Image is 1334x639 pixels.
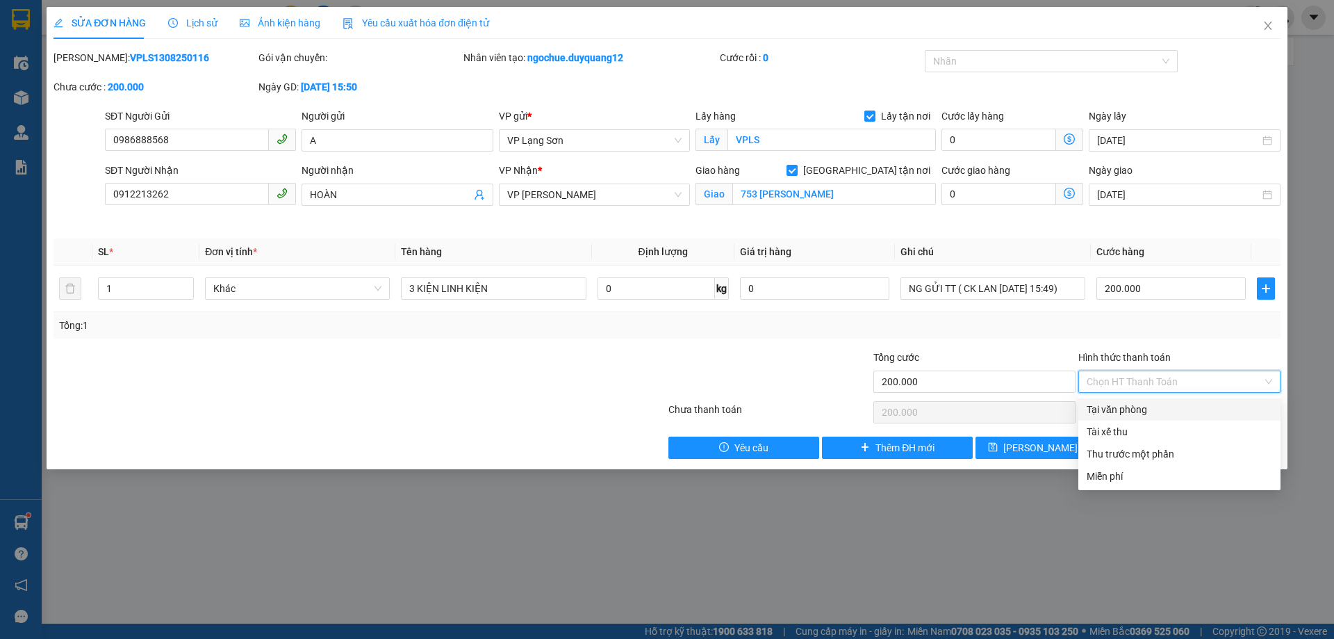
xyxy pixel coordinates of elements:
input: Cước lấy hàng [941,129,1056,151]
span: Giá trị hàng [740,246,791,257]
span: VP Lạng Sơn [507,130,682,151]
span: Lấy tận nơi [875,108,936,124]
span: Lịch sử [168,17,217,29]
div: Gói vận chuyển: [258,50,461,65]
b: ngochue.duyquang12 [527,52,623,63]
span: Lấy [695,129,727,151]
span: SỬA ĐƠN HÀNG [53,17,146,29]
div: [PERSON_NAME]: [53,50,256,65]
span: dollar-circle [1064,188,1075,199]
span: phone [277,188,288,199]
div: Chưa thanh toán [667,402,872,426]
span: Chọn HT Thanh Toán [1087,371,1272,392]
span: plus [1258,283,1274,294]
span: picture [240,18,249,28]
div: Tổng: 1 [59,318,515,333]
div: Thu trước một phần [1087,446,1272,462]
span: Định lượng [639,246,688,257]
span: Cước hàng [1096,246,1144,257]
span: Yêu cầu [734,440,768,455]
span: VP Nhận [499,165,538,176]
span: kg [715,277,729,300]
div: Nhân viên tạo: [463,50,717,65]
span: SL [98,246,109,257]
span: Giao hàng [695,165,740,176]
div: Người nhận [302,163,493,178]
div: Chưa cước : [53,79,256,95]
input: Giao tận nơi [732,183,936,205]
b: 0 [763,52,768,63]
input: VD: Bàn, Ghế [401,277,586,300]
label: Hình thức thanh toán [1078,352,1171,363]
div: SĐT Người Gửi [105,108,296,124]
span: dollar-circle [1064,134,1075,145]
span: Khác [213,278,381,299]
span: clock-circle [168,18,178,28]
span: Thêm ĐH mới [875,440,934,455]
label: Ngày giao [1089,165,1133,176]
b: 200.000 [108,81,144,92]
span: Yêu cầu xuất hóa đơn điện tử [343,17,489,29]
span: [PERSON_NAME] thay đổi [1003,440,1114,455]
button: Close [1249,7,1287,46]
th: Ghi chú [895,238,1091,266]
span: Tên hàng [401,246,442,257]
span: Giao [695,183,732,205]
div: Cước rồi : [720,50,922,65]
input: Lấy tận nơi [727,129,936,151]
label: Cước giao hàng [941,165,1010,176]
span: close [1262,20,1274,31]
span: save [988,442,998,453]
span: Ảnh kiện hàng [240,17,320,29]
button: delete [59,277,81,300]
label: Ngày lấy [1089,111,1126,122]
button: plusThêm ĐH mới [822,437,973,459]
div: VP gửi [499,108,690,124]
span: phone [277,134,288,145]
span: plus [860,442,870,453]
div: SĐT Người Nhận [105,163,296,178]
input: Ngày lấy [1097,133,1259,148]
span: Đơn vị tính [205,246,257,257]
span: Lấy hàng [695,111,736,122]
span: user-add [474,189,485,200]
button: save[PERSON_NAME] thay đổi [975,437,1126,459]
div: Ngày GD: [258,79,461,95]
label: Cước lấy hàng [941,111,1004,122]
img: icon [343,18,354,29]
b: [DATE] 15:50 [301,81,357,92]
div: Người gửi [302,108,493,124]
span: exclamation-circle [719,442,729,453]
b: VPLS1308250116 [130,52,209,63]
span: [GEOGRAPHIC_DATA] tận nơi [798,163,936,178]
span: Tổng cước [873,352,919,363]
div: Tài xế thu [1087,424,1272,439]
span: VP Minh Khai [507,184,682,205]
div: Tại văn phòng [1087,402,1272,417]
input: Ngày giao [1097,187,1259,202]
span: edit [53,18,63,28]
button: exclamation-circleYêu cầu [668,437,819,459]
input: Cước giao hàng [941,183,1056,205]
button: plus [1257,277,1275,300]
div: Miễn phí [1087,469,1272,484]
input: Ghi Chú [900,277,1085,300]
